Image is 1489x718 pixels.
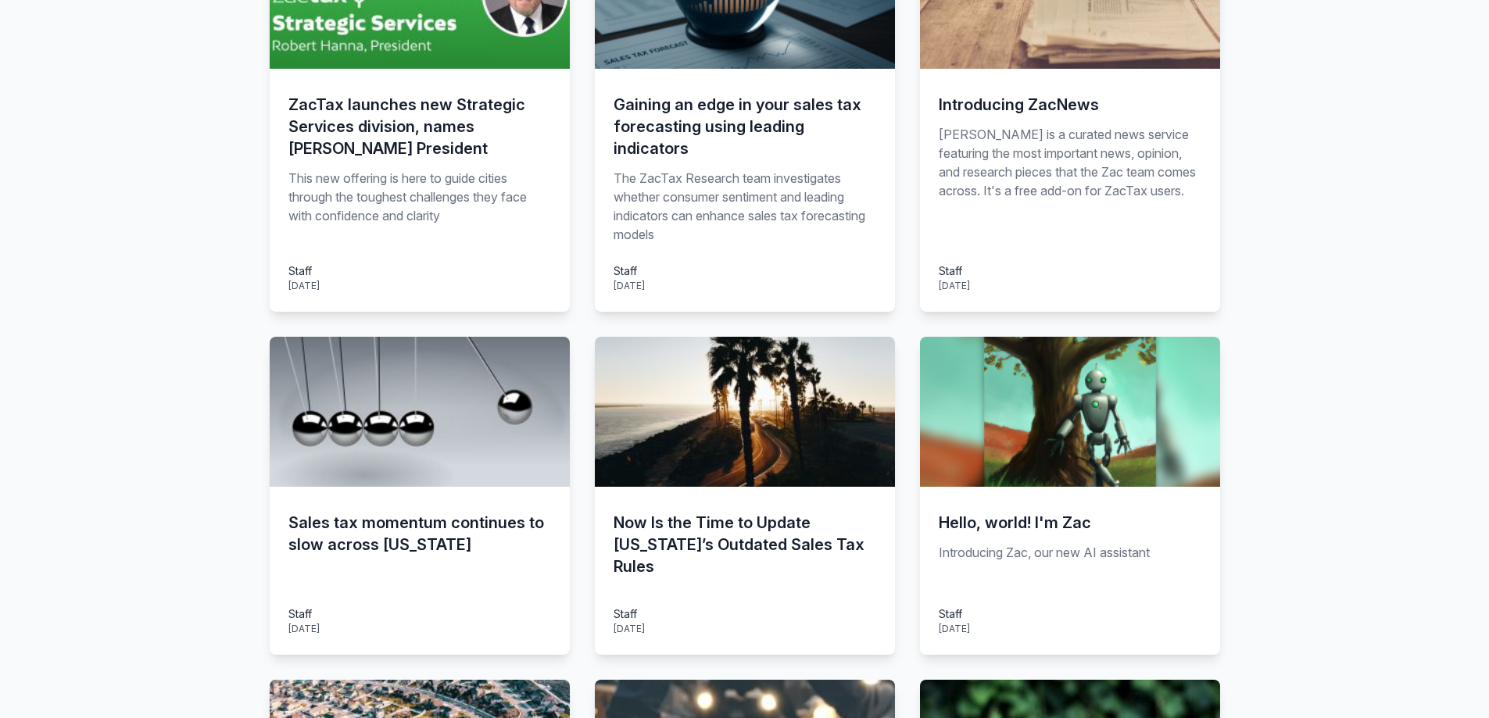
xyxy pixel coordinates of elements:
[288,512,551,555] h3: Sales tax momentum continues to slow across [US_STATE]
[614,263,645,279] div: Staff
[920,337,1220,655] a: Hello, world! I'm Zac Introducing Zac, our new AI assistant Staff [DATE]
[939,543,1201,587] p: Introducing Zac, our new AI assistant
[614,169,876,244] p: The ZacTax Research team investigates whether consumer sentiment and leading indicators can enhan...
[288,280,320,291] time: [DATE]
[270,337,570,655] a: Sales tax momentum continues to slow across [US_STATE] Staff [DATE]
[595,337,895,487] img: california-online-sales-tax.jpg
[288,169,551,244] p: This new offering is here to guide cities through the toughest challenges they face with confiden...
[939,623,970,634] time: [DATE]
[614,623,645,634] time: [DATE]
[614,605,645,622] div: Staff
[614,280,645,291] time: [DATE]
[939,605,970,622] div: Staff
[939,280,970,291] time: [DATE]
[595,337,895,655] a: Now Is the Time to Update [US_STATE]’s Outdated Sales Tax Rules Staff [DATE]
[288,605,320,622] div: Staff
[288,623,320,634] time: [DATE]
[288,94,551,159] h3: ZacTax launches new Strategic Services division, names [PERSON_NAME] President
[939,512,1201,534] h3: Hello, world! I'm Zac
[288,263,320,279] div: Staff
[939,263,970,279] div: Staff
[614,94,876,159] h3: Gaining an edge in your sales tax forecasting using leading indicators
[939,125,1201,244] p: [PERSON_NAME] is a curated news service featuring the most important news, opinion, and research ...
[920,337,1220,487] img: introducing-zac.png
[270,337,570,487] img: newtons-cradle.jpg
[939,94,1201,116] h3: Introducing ZacNews
[614,512,876,577] h3: Now Is the Time to Update [US_STATE]’s Outdated Sales Tax Rules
